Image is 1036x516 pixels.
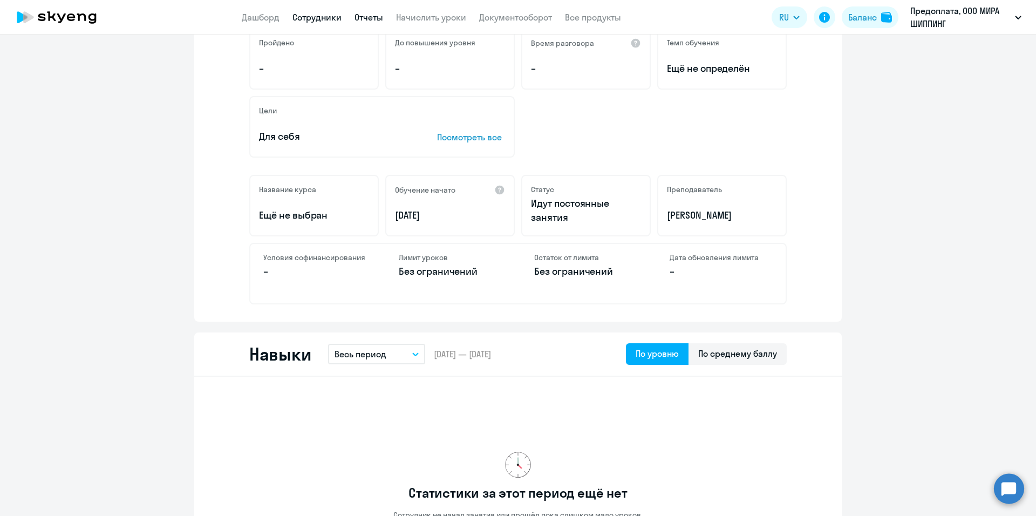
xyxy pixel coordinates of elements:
[910,4,1011,30] p: Предоплата, ООО МИРА ШИППИНГ
[335,348,386,361] p: Весь период
[698,347,777,360] div: По среднему баллу
[670,253,773,262] h4: Дата обновления лимита
[263,253,366,262] h4: Условия софинансирования
[259,208,369,222] p: Ещё не выбран
[531,185,554,194] h5: Статус
[779,11,789,24] span: RU
[249,343,311,365] h2: Навыки
[242,12,280,23] a: Дашборд
[565,12,621,23] a: Все продукты
[667,38,719,47] h5: Темп обучения
[905,4,1027,30] button: Предоплата, ООО МИРА ШИППИНГ
[396,12,466,23] a: Начислить уроки
[263,264,366,279] p: –
[667,208,777,222] p: [PERSON_NAME]
[259,185,316,194] h5: Название курса
[259,130,404,144] p: Для себя
[395,38,475,47] h5: До повышения уровня
[395,208,505,222] p: [DATE]
[534,264,637,279] p: Без ограничений
[259,62,369,76] p: –
[667,62,777,76] span: Ещё не определён
[328,344,425,364] button: Весь период
[848,11,877,24] div: Баланс
[399,253,502,262] h4: Лимит уроков
[531,38,594,48] h5: Время разговора
[505,452,531,478] img: no-data
[772,6,807,28] button: RU
[881,12,892,23] img: balance
[292,12,342,23] a: Сотрудники
[437,131,505,144] p: Посмотреть все
[531,62,641,76] p: –
[355,12,383,23] a: Отчеты
[399,264,502,279] p: Без ограничений
[479,12,552,23] a: Документооборот
[395,185,455,195] h5: Обучение начато
[842,6,898,28] button: Балансbalance
[667,185,722,194] h5: Преподаватель
[670,264,773,279] p: –
[408,484,627,501] h3: Статистики за этот период ещё нет
[636,347,679,360] div: По уровню
[259,38,294,47] h5: Пройдено
[259,106,277,116] h5: Цели
[531,196,641,225] p: Идут постоянные занятия
[395,62,505,76] p: –
[534,253,637,262] h4: Остаток от лимита
[434,348,491,360] span: [DATE] — [DATE]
